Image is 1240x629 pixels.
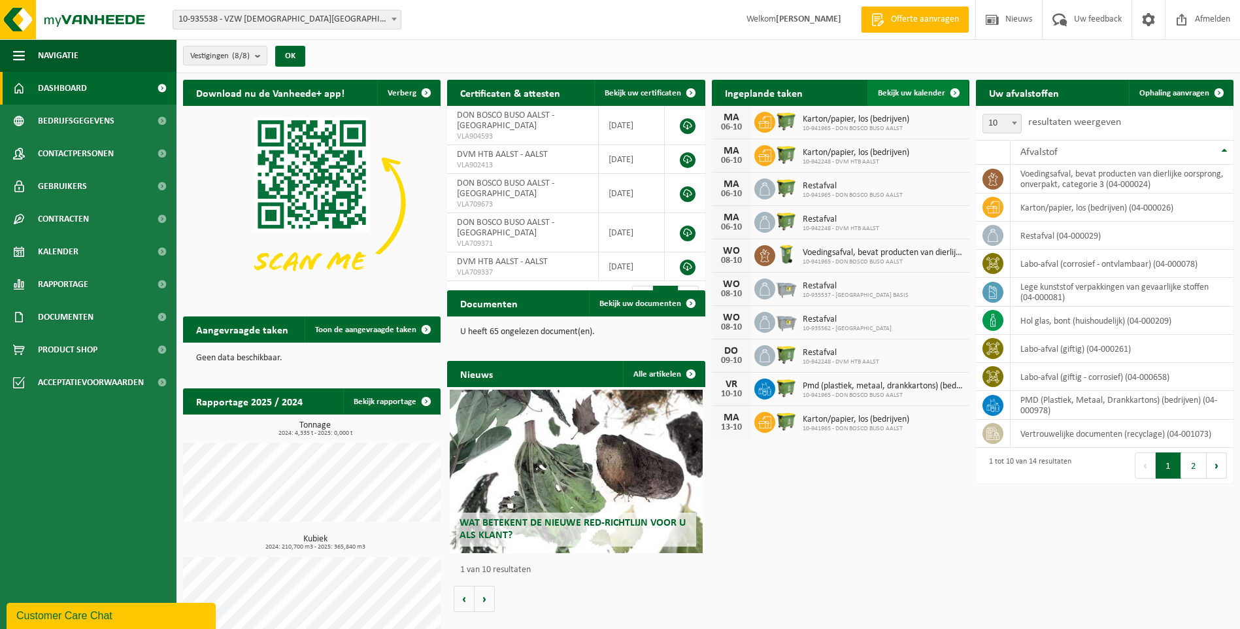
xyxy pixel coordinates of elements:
span: Wat betekent de nieuwe RED-richtlijn voor u als klant? [460,518,686,541]
img: WB-1100-HPE-GN-50 [775,377,797,399]
strong: [PERSON_NAME] [776,14,841,24]
span: Product Shop [38,333,97,366]
span: Kalender [38,235,78,268]
span: Restafval [803,214,879,225]
span: Bekijk uw documenten [599,299,681,308]
div: 10-10 [718,390,745,399]
a: Wat betekent de nieuwe RED-richtlijn voor u als klant? [450,390,702,553]
span: 10-935537 - [GEOGRAPHIC_DATA] BASIS [803,292,909,299]
span: 2024: 210,700 m3 - 2025: 365,840 m3 [190,544,441,551]
img: Download de VHEPlus App [183,106,441,299]
span: Restafval [803,281,909,292]
span: Pmd (plastiek, metaal, drankkartons) (bedrijven) [803,381,963,392]
div: 08-10 [718,256,745,265]
h2: Aangevraagde taken [183,316,301,342]
span: Restafval [803,314,892,325]
p: Geen data beschikbaar. [196,354,427,363]
span: Karton/papier, los (bedrijven) [803,114,909,125]
count: (8/8) [232,52,250,60]
td: [DATE] [599,145,665,174]
h3: Tonnage [190,421,441,437]
td: hol glas, bont (huishoudelijk) (04-000209) [1011,307,1233,335]
div: 06-10 [718,123,745,132]
p: 1 van 10 resultaten [460,566,698,575]
img: WB-0140-HPE-GN-50 [775,243,797,265]
td: voedingsafval, bevat producten van dierlijke oorsprong, onverpakt, categorie 3 (04-000024) [1011,165,1233,194]
span: Gebruikers [38,170,87,203]
a: Toon de aangevraagde taken [305,316,439,343]
a: Bekijk uw documenten [589,290,704,316]
button: Next [1207,452,1227,479]
div: 06-10 [718,156,745,165]
span: 2024: 4,335 t - 2025: 0,000 t [190,430,441,437]
span: Restafval [803,181,903,192]
span: Documenten [38,301,93,333]
span: Offerte aanvragen [888,13,962,26]
div: DO [718,346,745,356]
span: 10-942248 - DVM HTB AALST [803,158,909,166]
td: labo-afval (giftig) (04-000261) [1011,335,1233,363]
td: PMD (Plastiek, Metaal, Drankkartons) (bedrijven) (04-000978) [1011,391,1233,420]
a: Bekijk uw certificaten [594,80,704,106]
button: Vorige [454,586,475,612]
span: 10-941965 - DON BOSCO BUSO AALST [803,125,909,133]
iframe: chat widget [7,600,218,629]
span: Contracten [38,203,89,235]
p: U heeft 65 ongelezen document(en). [460,328,692,337]
span: 10 [982,114,1022,133]
a: Ophaling aanvragen [1129,80,1232,106]
a: Alle artikelen [623,361,704,387]
h2: Ingeplande taken [712,80,816,105]
span: Toon de aangevraagde taken [315,326,416,334]
td: [DATE] [599,252,665,281]
span: VLA709337 [457,267,588,278]
span: 10-941965 - DON BOSCO BUSO AALST [803,392,963,399]
img: WB-2500-GAL-GY-01 [775,277,797,299]
div: MA [718,413,745,423]
span: DON BOSCO BUSO AALST - [GEOGRAPHIC_DATA] [457,110,554,131]
span: 10-941965 - DON BOSCO BUSO AALST [803,425,909,433]
td: [DATE] [599,106,665,145]
td: restafval (04-000029) [1011,222,1233,250]
img: WB-1100-HPE-GN-50 [775,143,797,165]
span: Bedrijfsgegevens [38,105,114,137]
div: WO [718,279,745,290]
img: WB-1100-HPE-GN-50 [775,410,797,432]
button: Vestigingen(8/8) [183,46,267,65]
a: Offerte aanvragen [861,7,969,33]
div: MA [718,146,745,156]
span: Karton/papier, los (bedrijven) [803,148,909,158]
button: Volgende [475,586,495,612]
h2: Nieuws [447,361,506,386]
span: Navigatie [38,39,78,72]
span: Voedingsafval, bevat producten van dierlijke oorsprong, onverpakt, categorie 3 [803,248,963,258]
span: 10-941965 - DON BOSCO BUSO AALST [803,258,963,266]
span: Afvalstof [1020,147,1058,158]
span: 10-935538 - VZW PRIESTER DAENS COLLEGE - AALST [173,10,401,29]
div: MA [718,179,745,190]
h2: Certificaten & attesten [447,80,573,105]
h2: Rapportage 2025 / 2024 [183,388,316,414]
div: 08-10 [718,323,745,332]
div: WO [718,313,745,323]
div: 06-10 [718,190,745,199]
span: DON BOSCO BUSO AALST - [GEOGRAPHIC_DATA] [457,218,554,238]
h3: Kubiek [190,535,441,551]
div: VR [718,379,745,390]
td: [DATE] [599,213,665,252]
div: MA [718,212,745,223]
h2: Documenten [447,290,531,316]
img: WB-1100-HPE-GN-50 [775,110,797,132]
span: VLA904593 [457,131,588,142]
button: OK [275,46,305,67]
span: Contactpersonen [38,137,114,170]
span: 10-942248 - DVM HTB AALST [803,358,879,366]
h2: Uw afvalstoffen [976,80,1072,105]
div: 13-10 [718,423,745,432]
div: 1 tot 10 van 14 resultaten [982,451,1071,480]
span: Vestigingen [190,46,250,66]
span: Restafval [803,348,879,358]
span: DON BOSCO BUSO AALST - [GEOGRAPHIC_DATA] [457,178,554,199]
span: Karton/papier, los (bedrijven) [803,415,909,425]
a: Bekijk uw kalender [867,80,968,106]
